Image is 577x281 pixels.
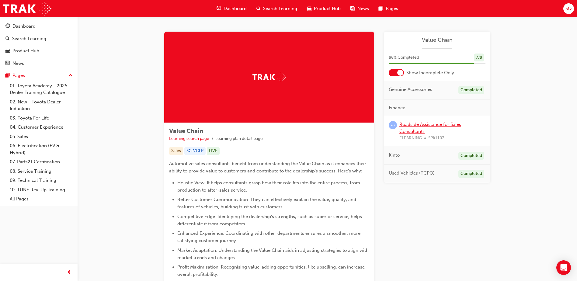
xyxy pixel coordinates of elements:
[67,269,71,276] span: prev-icon
[314,5,341,12] span: Product Hub
[207,147,220,155] div: LIVE
[389,121,397,129] span: learningRecordVerb_ATTEMPT-icon
[12,23,36,30] div: Dashboard
[169,147,183,155] div: Sales
[12,60,24,67] div: News
[474,54,484,62] div: 7 / 8
[2,19,75,70] button: DashboardSearch LearningProduct HubNews
[177,180,361,193] span: Holistic View: It helps consultants grasp how their role fits into the entire process, from produ...
[7,141,75,157] a: 06. Electrification (EV & Hybrid)
[252,72,286,82] img: Trak
[374,2,403,15] a: pages-iconPages
[252,2,302,15] a: search-iconSearch Learning
[177,231,362,243] span: Enhanced Experience: Coordinating with other departments ensures a smoother, more satisfying cust...
[2,33,75,44] a: Search Learning
[302,2,346,15] a: car-iconProduct Hub
[169,136,209,141] a: Learning search page
[350,5,355,12] span: news-icon
[428,135,444,142] span: SPK1107
[5,24,10,29] span: guage-icon
[263,5,297,12] span: Search Learning
[2,70,75,81] button: Pages
[5,48,10,54] span: car-icon
[177,197,357,210] span: Better Customer Communication: They can effectively explain the value, quality, and features of v...
[389,86,432,93] span: Genuine Accessories
[177,264,366,277] span: Profit Maximisation: Recognising value-adding opportunities, like upselling, can increase overall...
[224,5,247,12] span: Dashboard
[5,73,10,78] span: pages-icon
[458,86,484,94] div: Completed
[177,214,363,227] span: Competitive Edge: Identifying the dealership's strengths, such as superior service, helps differe...
[389,104,405,111] span: Finance
[7,113,75,123] a: 03. Toyota For Life
[565,5,572,12] span: SQ
[215,135,263,142] li: Learning plan detail page
[12,35,46,42] div: Search Learning
[458,152,484,160] div: Completed
[389,152,400,159] span: Kinto
[379,5,383,12] span: pages-icon
[256,5,261,12] span: search-icon
[7,132,75,141] a: 05. Sales
[7,123,75,132] a: 04. Customer Experience
[7,97,75,113] a: 02. New - Toyota Dealer Induction
[399,135,422,142] span: ELEARNING
[5,36,10,42] span: search-icon
[3,2,51,16] img: Trak
[2,58,75,69] a: News
[7,81,75,97] a: 01. Toyota Academy - 2025 Dealer Training Catalogue
[458,170,484,178] div: Completed
[7,185,75,195] a: 10. TUNE Rev-Up Training
[556,260,571,275] div: Open Intercom Messenger
[389,170,435,177] span: Used Vehicles (TCPO)
[2,45,75,57] a: Product Hub
[399,122,461,134] a: Roadside Assistance for Sales Consultants
[357,5,369,12] span: News
[68,72,73,80] span: up-icon
[2,21,75,32] a: Dashboard
[346,2,374,15] a: news-iconNews
[212,2,252,15] a: guage-iconDashboard
[217,5,221,12] span: guage-icon
[7,194,75,204] a: All Pages
[406,69,454,76] span: Show Incomplete Only
[7,157,75,167] a: 07. Parts21 Certification
[7,167,75,176] a: 08. Service Training
[389,54,419,61] span: 88 % Completed
[12,47,39,54] div: Product Hub
[563,3,574,14] button: SQ
[307,5,311,12] span: car-icon
[177,248,370,260] span: Market Adaptation: Understanding the Value Chain aids in adjusting strategies to align with marke...
[7,176,75,185] a: 09. Technical Training
[386,5,398,12] span: Pages
[389,36,485,43] a: Value Chain
[184,147,206,155] div: SC-VCLP
[169,127,203,134] span: Value Chain
[5,61,10,66] span: news-icon
[12,72,25,79] div: Pages
[169,161,367,174] span: Automotive sales consultants benefit from understanding the Value Chain as it enhances their abil...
